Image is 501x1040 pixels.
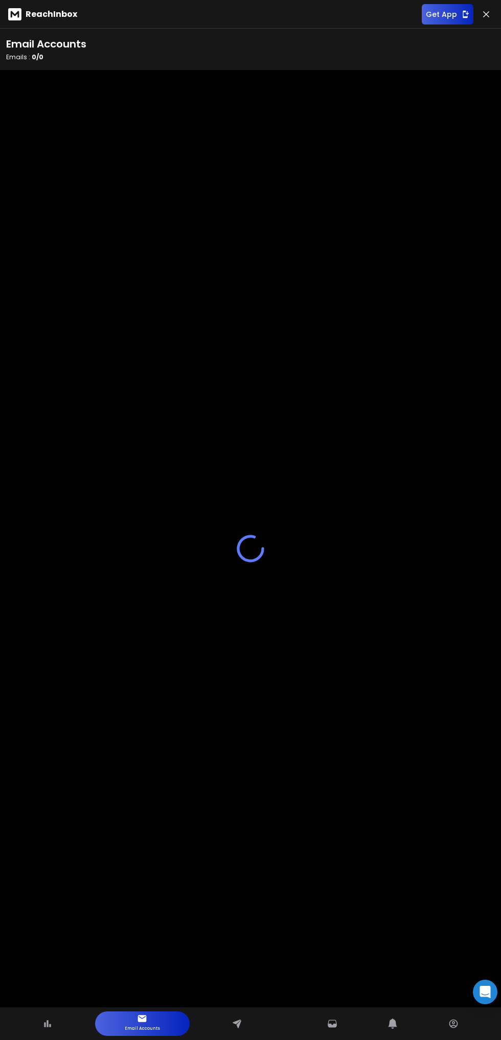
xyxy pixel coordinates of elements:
h1: Email Accounts [6,37,86,51]
p: Email Accounts [125,1024,160,1034]
span: 0 / 0 [32,53,43,61]
p: Emails : [6,53,86,61]
button: Get App [422,4,473,25]
p: ReachInbox [26,8,77,20]
div: Open Intercom Messenger [473,980,497,1004]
